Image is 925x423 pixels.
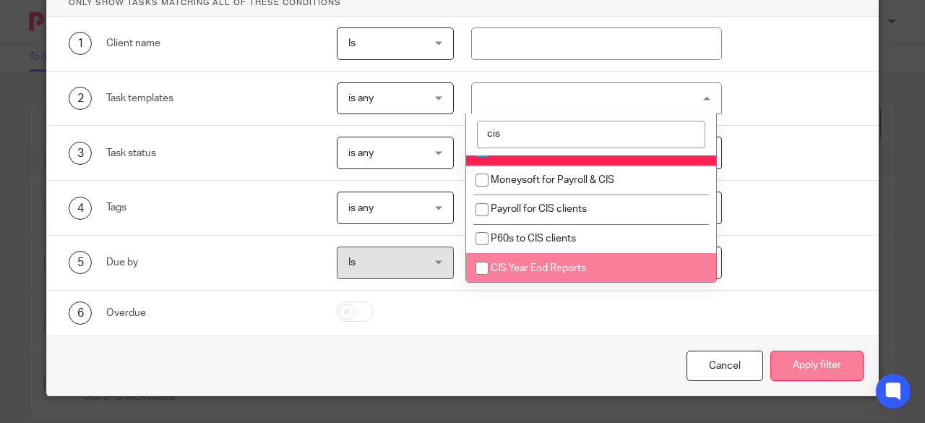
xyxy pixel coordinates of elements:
div: Due by [106,255,320,270]
span: is any [348,93,374,103]
div: 5 [69,251,92,274]
div: Client name [106,36,320,51]
span: Is [348,38,356,48]
div: 4 [69,197,92,220]
div: 1 [69,32,92,55]
div: Task templates [106,91,320,106]
span: Is [348,257,356,268]
div: 3 [69,142,92,165]
span: CIS Year End Reports [491,263,586,273]
span: P60s to CIS clients [491,234,576,244]
span: is any [348,203,374,213]
div: Task status [106,146,320,161]
div: 6 [69,302,92,325]
div: Tags [106,200,320,215]
span: is any [348,148,374,158]
div: Overdue [106,306,320,320]
div: Close this dialog window [687,351,763,382]
div: 2 [69,87,92,110]
span: Moneysoft for Payroll & CIS [491,175,614,185]
span: Payroll for CIS clients [491,204,587,214]
input: Search options... [477,121,705,148]
button: Apply filter [770,351,864,382]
